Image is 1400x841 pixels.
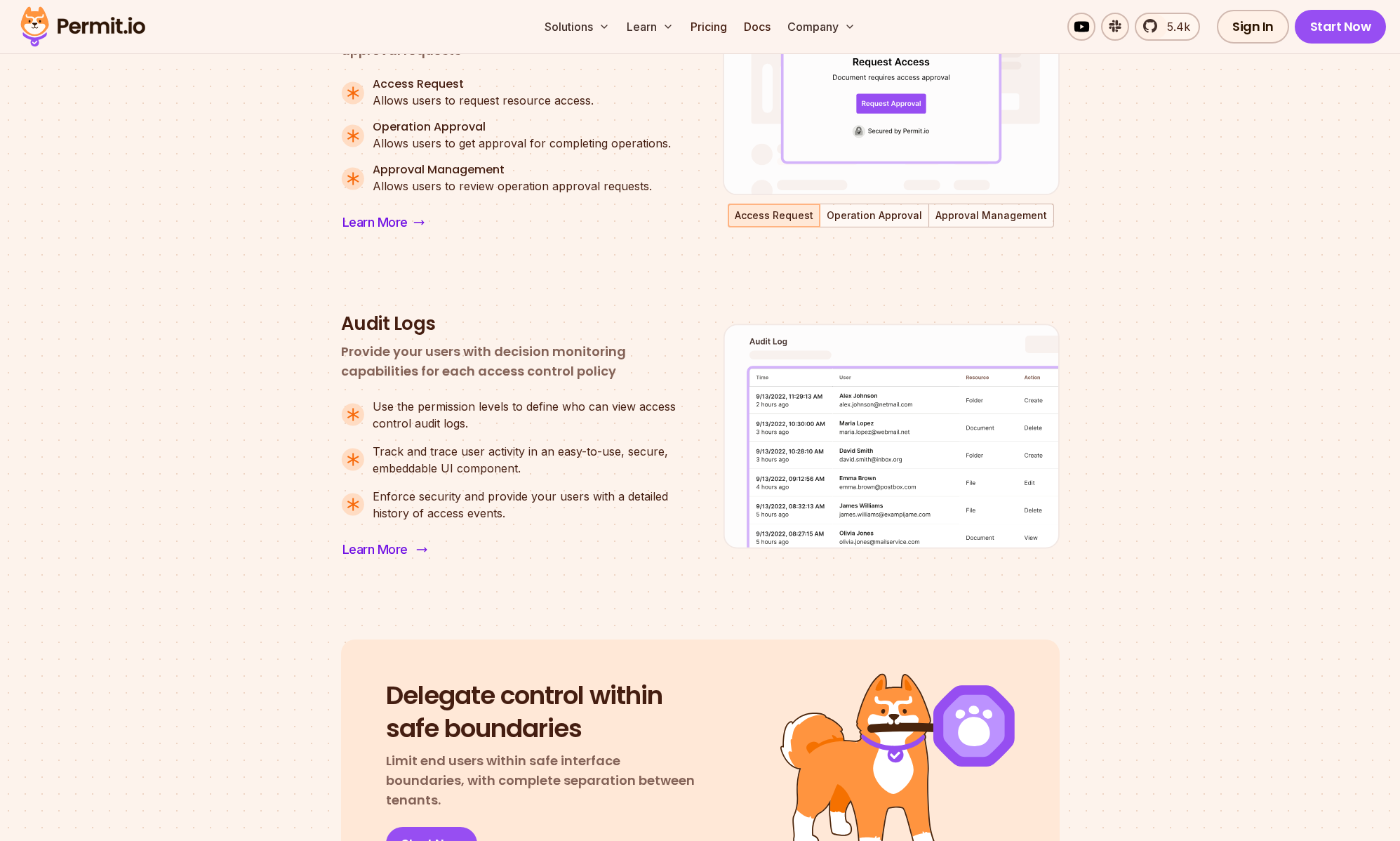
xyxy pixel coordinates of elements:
[373,120,671,135] h4: Operation Approval
[341,312,678,336] h3: Audit Logs
[373,398,678,432] p: Use the permission levels to define who can view access control audit logs.
[738,13,776,41] a: Docs
[342,213,408,232] span: Learn More
[1135,13,1200,41] a: 5.4k
[373,135,671,152] p: Allows users to get approval for completing operations.
[539,13,615,41] button: Solutions
[373,92,594,109] p: Allows users to request resource access.
[342,540,408,559] span: Learn More
[1295,10,1387,44] a: Start Now
[341,538,426,561] a: Learn More
[930,205,1053,226] button: Approval Management
[373,163,652,178] h4: Approval Management
[621,13,679,41] button: Learn
[341,211,426,234] a: Learn More
[821,205,928,226] button: Operation Approval
[1217,10,1289,44] a: Sign In
[341,342,678,381] p: Provide your users with decision monitoring capabilities for each access control policy
[1159,18,1190,35] span: 5.4k
[14,3,152,51] img: Permit logo
[386,751,695,810] p: Limit end users within safe interface boundaries, with complete separation between tenants.
[782,13,861,41] button: Company
[373,488,678,522] p: Enforce security and provide your users with a detailed history of access events.
[373,443,678,477] p: Track and trace user activity in an easy-to-use, secure, embeddable UI component.
[386,680,695,746] h2: Delegate control within safe boundaries
[685,13,733,41] a: Pricing
[373,178,652,194] p: Allows users to review operation approval requests.
[373,77,594,92] h4: Access Request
